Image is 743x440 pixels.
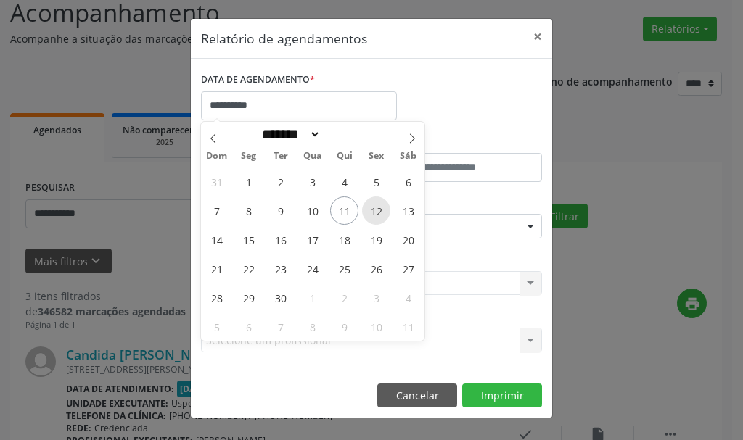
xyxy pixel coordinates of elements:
span: Setembro 19, 2025 [362,225,390,254]
span: Setembro 20, 2025 [394,225,422,254]
label: ATÉ [375,130,542,153]
span: Setembro 5, 2025 [362,167,390,196]
span: Setembro 2, 2025 [266,167,295,196]
span: Setembro 28, 2025 [202,283,231,312]
span: Setembro 18, 2025 [330,225,358,254]
span: Outubro 5, 2025 [202,312,231,341]
span: Setembro 27, 2025 [394,254,422,283]
span: Setembro 8, 2025 [234,196,263,225]
label: DATA DE AGENDAMENTO [201,69,315,91]
span: Setembro 29, 2025 [234,283,263,312]
span: Outubro 2, 2025 [330,283,358,312]
span: Setembro 4, 2025 [330,167,358,196]
span: Dom [201,151,233,161]
span: Sex [361,151,393,161]
span: Setembro 17, 2025 [298,225,327,254]
button: Close [523,19,552,54]
span: Setembro 25, 2025 [330,254,358,283]
span: Qui [329,151,361,161]
span: Setembro 16, 2025 [266,225,295,254]
span: Setembro 6, 2025 [394,167,422,196]
select: Month [257,127,321,142]
span: Seg [233,151,265,161]
span: Setembro 13, 2025 [394,196,422,225]
button: Imprimir [462,383,542,408]
span: Setembro 26, 2025 [362,254,390,283]
span: Setembro 7, 2025 [202,196,231,225]
span: Setembro 30, 2025 [266,283,295,312]
span: Outubro 9, 2025 [330,312,358,341]
span: Setembro 22, 2025 [234,254,263,283]
span: Agosto 31, 2025 [202,167,231,196]
span: Setembro 24, 2025 [298,254,327,283]
span: Qua [297,151,329,161]
span: Setembro 9, 2025 [266,196,295,225]
span: Setembro 1, 2025 [234,167,263,196]
span: Outubro 1, 2025 [298,283,327,312]
span: Setembro 15, 2025 [234,225,263,254]
span: Setembro 21, 2025 [202,254,231,283]
span: Outubro 7, 2025 [266,312,295,341]
span: Outubro 10, 2025 [362,312,390,341]
span: Outubro 4, 2025 [394,283,422,312]
span: Setembro 14, 2025 [202,225,231,254]
span: Setembro 12, 2025 [362,196,390,225]
span: Setembro 10, 2025 [298,196,327,225]
span: Outubro 3, 2025 [362,283,390,312]
span: Ter [265,151,297,161]
span: Setembro 3, 2025 [298,167,327,196]
h5: Relatório de agendamentos [201,29,367,48]
span: Outubro 6, 2025 [234,312,263,341]
button: Cancelar [377,383,457,408]
input: Year [321,127,369,142]
span: Setembro 11, 2025 [330,196,358,225]
span: Outubro 8, 2025 [298,312,327,341]
span: Setembro 23, 2025 [266,254,295,283]
span: Sáb [393,151,424,161]
span: Outubro 11, 2025 [394,312,422,341]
